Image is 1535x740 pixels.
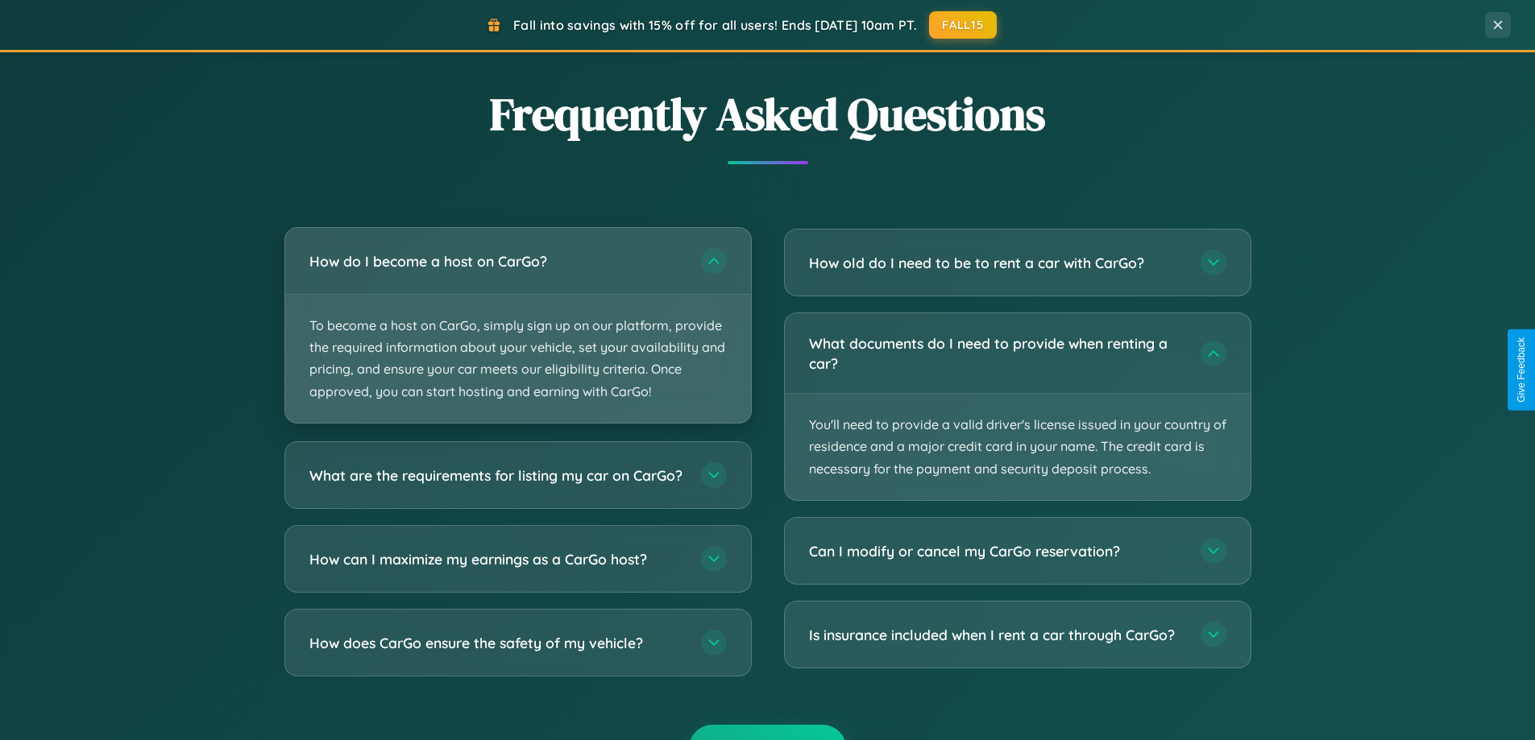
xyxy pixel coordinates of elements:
div: Give Feedback [1516,337,1527,403]
button: FALL15 [929,11,997,39]
h3: How do I become a host on CarGo? [309,251,685,271]
span: Fall into savings with 15% off for all users! Ends [DATE] 10am PT. [513,17,917,33]
h2: Frequently Asked Questions [284,83,1251,145]
h3: How old do I need to be to rent a car with CarGo? [809,253,1184,273]
h3: Is insurance included when I rent a car through CarGo? [809,625,1184,645]
h3: What are the requirements for listing my car on CarGo? [309,465,685,485]
h3: How does CarGo ensure the safety of my vehicle? [309,632,685,652]
h3: Can I modify or cancel my CarGo reservation? [809,541,1184,561]
p: You'll need to provide a valid driver's license issued in your country of residence and a major c... [785,394,1251,500]
p: To become a host on CarGo, simply sign up on our platform, provide the required information about... [285,295,751,423]
h3: What documents do I need to provide when renting a car? [809,333,1184,373]
h3: How can I maximize my earnings as a CarGo host? [309,548,685,568]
